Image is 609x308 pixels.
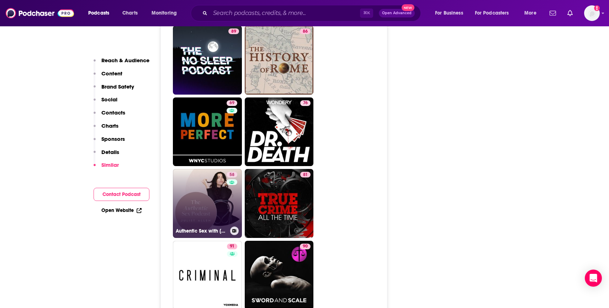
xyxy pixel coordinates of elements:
a: 89 [173,26,242,95]
a: 89 [228,28,239,34]
span: 86 [303,28,308,35]
img: Podchaser - Follow, Share and Rate Podcasts [6,6,74,20]
a: 91 [227,244,237,249]
span: More [524,8,536,18]
a: 58 [227,172,237,177]
button: Sponsors [94,136,125,149]
span: 91 [230,243,234,250]
span: 90 [303,243,308,250]
span: 58 [229,171,234,179]
a: 81 [245,169,314,238]
p: Charts [101,122,118,129]
span: 89 [231,28,236,35]
button: open menu [83,7,118,19]
span: Logged in as BogaardsPR [584,5,600,21]
button: open menu [430,7,472,19]
div: Open Intercom Messenger [585,270,602,287]
span: For Business [435,8,463,18]
span: 81 [303,171,308,179]
a: 76 [300,100,311,106]
button: Details [94,149,119,162]
button: Brand Safety [94,83,134,96]
a: 81 [300,172,311,177]
a: 76 [245,97,314,166]
a: 58Authentic Sex with [PERSON_NAME] [173,169,242,238]
button: Reach & Audience [94,57,149,70]
button: Content [94,70,122,83]
button: Contacts [94,109,125,122]
a: 69 [173,97,242,166]
span: Charts [122,8,138,18]
button: open menu [519,7,545,19]
div: Search podcasts, credits, & more... [197,5,428,21]
button: Charts [94,122,118,136]
button: Social [94,96,117,109]
a: 86 [300,28,311,34]
input: Search podcasts, credits, & more... [210,7,360,19]
span: Open Advanced [382,11,412,15]
span: Podcasts [88,8,109,18]
h3: Authentic Sex with [PERSON_NAME] [176,228,227,234]
button: open menu [470,7,519,19]
p: Contacts [101,109,125,116]
p: Similar [101,161,119,168]
p: Brand Safety [101,83,134,90]
span: New [402,4,414,11]
button: Contact Podcast [94,188,149,201]
img: User Profile [584,5,600,21]
span: 76 [303,100,308,107]
span: Monitoring [152,8,177,18]
button: open menu [147,7,186,19]
a: Charts [118,7,142,19]
a: Show notifications dropdown [565,7,576,19]
a: 69 [227,100,237,106]
button: Show profile menu [584,5,600,21]
p: Social [101,96,117,103]
span: ⌘ K [360,9,373,18]
p: Reach & Audience [101,57,149,64]
svg: Add a profile image [594,5,600,11]
button: Open AdvancedNew [379,9,415,17]
a: Open Website [101,207,142,213]
a: Show notifications dropdown [547,7,559,19]
p: Details [101,149,119,155]
p: Sponsors [101,136,125,142]
button: Similar [94,161,119,175]
a: 90 [300,244,311,249]
span: 69 [229,100,234,107]
a: 86 [245,26,314,95]
span: For Podcasters [475,8,509,18]
p: Content [101,70,122,77]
